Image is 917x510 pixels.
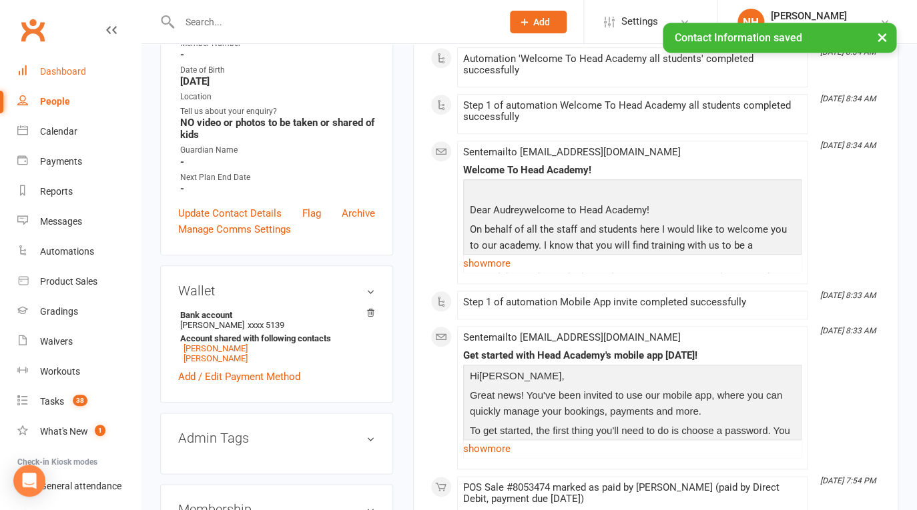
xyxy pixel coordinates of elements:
div: Welcome To Head Academy! [463,165,802,176]
div: Step 1 of automation Welcome To Head Academy all students completed successfully [463,100,802,123]
div: Tasks [40,396,64,407]
a: Waivers [17,327,141,357]
a: show more [463,254,802,273]
span: Sent email to [EMAIL_ADDRESS][DOMAIN_NAME] [463,331,681,343]
div: Automations [40,246,94,257]
div: Guardian Name [180,144,375,157]
div: Calendar [40,126,77,137]
a: Product Sales [17,267,141,297]
div: [PERSON_NAME] [771,10,870,22]
i: [DATE] 8:34 AM [820,94,876,103]
a: Messages [17,207,141,237]
span: , [561,370,564,381]
a: Gradings [17,297,141,327]
span: Great news! You've been invited to use our mobile app, where you can quickly manage your bookings... [470,389,782,417]
strong: Bank account [180,310,368,320]
div: Waivers [40,336,73,347]
strong: Account shared with following contacts [180,333,368,343]
div: Step 1 of automation Mobile App invite completed successfully [463,297,802,308]
div: Workouts [40,366,80,377]
div: Tell us about your enquiry? [180,105,375,118]
a: Update Contact Details [178,205,282,221]
div: Messages [40,216,82,227]
div: General attendance [40,481,121,491]
div: Get started with Head Academy's mobile app [DATE]! [463,350,802,361]
a: Automations [17,237,141,267]
div: Payments [40,156,82,167]
span: Add [533,17,550,27]
strong: [DATE] [180,75,375,87]
p: On behalf of all the staff and students here I would like to welcome you to our academy. I know t... [467,221,798,353]
a: Payments [17,147,141,177]
div: Gradings [40,306,78,317]
div: People [40,96,70,107]
a: Calendar [17,117,141,147]
i: [DATE] 8:33 AM [820,291,876,300]
span: Hi [470,370,479,381]
span: To get started, the first thing you'll need to do is choose a password. You can do that from the ... [470,425,790,452]
div: What's New [40,426,88,437]
a: Archive [342,205,375,221]
div: Head Academy Kung Fu [771,22,870,34]
a: Flag [302,205,321,221]
div: NH [737,9,764,35]
strong: - [180,183,375,195]
strong: - [180,156,375,168]
div: Product Sales [40,276,97,287]
a: show more [463,439,802,458]
div: POS Sale #8053474 marked as paid by [PERSON_NAME] (paid by Direct Debit, payment due [DATE]) [463,482,802,505]
div: Location [180,91,375,103]
span: Settings [621,7,658,37]
i: [DATE] 8:33 AM [820,326,876,335]
a: Reports [17,177,141,207]
button: Add [510,11,567,33]
div: Open Intercom Messenger [13,465,45,497]
a: People [17,87,141,117]
a: Workouts [17,357,141,387]
div: Next Plan End Date [180,171,375,184]
a: Dashboard [17,57,141,87]
a: [PERSON_NAME] [184,343,248,353]
div: Contact Information saved [663,23,896,53]
a: What's New1 [17,417,141,447]
div: Automation 'Welcome To Head Academy all students' completed successfully [463,53,802,76]
a: [PERSON_NAME] [184,353,248,363]
p: Dear Audreywelcome to Head Academy! [467,202,798,221]
h3: Admin Tags [178,431,375,445]
div: Reports [40,186,73,197]
span: 38 [73,395,87,406]
input: Search... [176,13,493,31]
a: Clubworx [16,13,49,47]
span: Sent email to [EMAIL_ADDRESS][DOMAIN_NAME] [463,146,681,158]
i: [DATE] 7:54 PM [820,476,876,485]
a: General attendance kiosk mode [17,471,141,501]
a: Manage Comms Settings [178,221,291,237]
h3: Wallet [178,283,375,298]
strong: NO video or photos to be taken or shared of kids [180,117,375,141]
i: [DATE] 8:34 AM [820,141,876,150]
li: [PERSON_NAME] [178,308,375,365]
a: Tasks 38 [17,387,141,417]
span: [PERSON_NAME] [479,370,561,381]
span: xxxx 5139 [248,320,284,330]
div: Date of Birth [180,64,375,77]
span: 1 [95,425,105,436]
a: Add / Edit Payment Method [178,369,300,385]
div: Dashboard [40,66,86,77]
button: × [870,23,894,51]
